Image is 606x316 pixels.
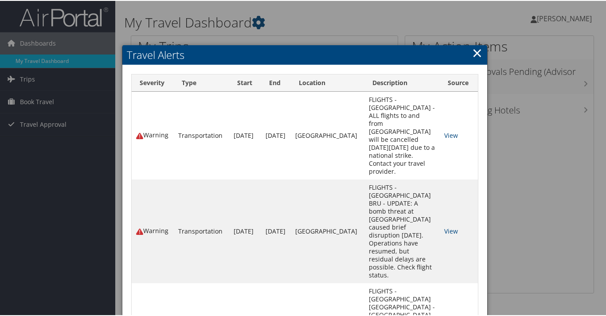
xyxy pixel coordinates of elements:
[261,91,291,179] td: [DATE]
[132,179,174,282] td: Warning
[132,91,174,179] td: Warning
[291,91,364,179] td: [GEOGRAPHIC_DATA]
[440,74,478,91] th: Source
[132,74,174,91] th: Severity: activate to sort column ascending
[444,226,458,234] a: View
[364,91,440,179] td: FLIGHTS - [GEOGRAPHIC_DATA] - ALL flights to and from [GEOGRAPHIC_DATA] will be cancelled [DATE][...
[229,179,262,282] td: [DATE]
[229,91,262,179] td: [DATE]
[136,132,143,139] img: alert-flat-solid-warning.png
[136,227,143,234] img: alert-flat-solid-warning.png
[291,74,364,91] th: Location
[174,179,229,282] td: Transportation
[229,74,262,91] th: Start: activate to sort column ascending
[364,179,440,282] td: FLIGHTS - [GEOGRAPHIC_DATA] BRU - UPDATE: A bomb threat at [GEOGRAPHIC_DATA] caused brief disrupt...
[472,43,482,61] a: Close
[122,44,487,64] h2: Travel Alerts
[261,74,291,91] th: End: activate to sort column ascending
[174,91,229,179] td: Transportation
[444,130,458,139] a: View
[261,179,291,282] td: [DATE]
[364,74,440,91] th: Description
[174,74,229,91] th: Type: activate to sort column ascending
[291,179,364,282] td: [GEOGRAPHIC_DATA]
